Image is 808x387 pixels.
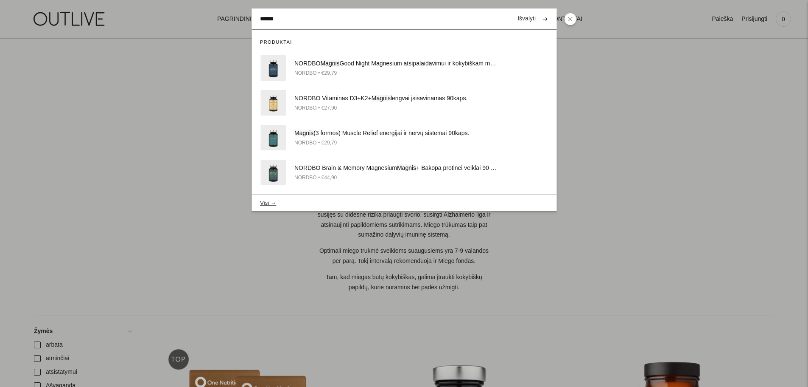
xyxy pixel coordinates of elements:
div: NORDBO • €27,90 [294,104,497,113]
a: Išvalyti [517,14,536,24]
button: Visi → [260,200,276,206]
a: NORDBO Vitaminas D3+K2+Magnislengvai įsisavinamas 90kaps. NORDBO • €27,90 [252,85,556,120]
a: NORDBO Brain & Memory MagnesiumMagnis+ Bakopa protinei veiklai 90 kaps NORDBO • €44,90 [252,155,556,190]
span: Magnis [320,60,339,67]
span: Magnis [372,95,391,102]
img: nordbo-vitd3-k2-magnis--outlive_2_120x.png [260,90,286,116]
div: Produktai [252,30,556,51]
div: NORDBO • €29,79 [294,138,497,147]
div: NORDBO • €44,90 [294,173,497,182]
div: (3 formos) Muscle Relief energijai ir nervų sistemai 90kaps. [294,128,497,138]
img: MuscleReliefMagnesium_outlive_120x.png [260,125,286,150]
img: Brain-_-MemoryMagnesium-outlive_120x.png [260,160,286,185]
span: Magnis [397,164,416,171]
a: NORDBOMagnisGood Night Magnesium atsipalaidavimui ir kokybiškam miegui palaikyti 90kaps NORDBO • ... [252,51,556,85]
span: Magnis [294,130,313,136]
img: GoodNightMagnesium-outlive_120x.png [260,55,286,81]
div: NORDBO Brain & Memory Magnesium + Bakopa protinei veiklai 90 kaps [294,163,497,173]
div: NORDBO Vitaminas D3+K2+ lengvai įsisavinamas 90kaps. [294,93,497,104]
div: NORDBO • €29,79 [294,69,497,78]
a: Magnis(3 formos) Muscle Relief energijai ir nervų sistemai 90kaps. NORDBO • €29,79 [252,120,556,155]
div: NORDBO Good Night Magnesium atsipalaidavimui ir kokybiškam miegui palaikyti 90kaps [294,59,497,69]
